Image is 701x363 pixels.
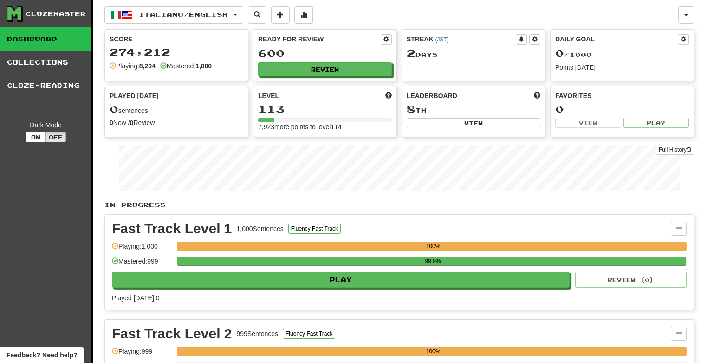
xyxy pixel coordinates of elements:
[112,294,159,302] span: Played [DATE]: 0
[555,91,689,100] div: Favorites
[112,327,232,341] div: Fast Track Level 2
[110,61,156,71] div: Playing:
[112,347,172,362] div: Playing: 999
[258,122,392,132] div: 7,923 more points to level 114
[407,118,540,128] button: View
[130,119,134,126] strong: 0
[294,6,313,24] button: More stats
[160,61,212,71] div: Mastered:
[180,347,687,356] div: 100%
[45,132,66,142] button: Off
[112,257,172,272] div: Mastered: 999
[110,91,159,100] span: Played [DATE]
[623,118,689,128] button: Play
[407,46,415,59] span: 2
[258,34,381,44] div: Ready for Review
[258,91,279,100] span: Level
[110,102,118,115] span: 0
[112,222,232,236] div: Fast Track Level 1
[110,34,243,44] div: Score
[7,120,84,130] div: Dark Mode
[555,63,689,72] div: Points [DATE]
[26,132,46,142] button: On
[110,46,243,58] div: 274,212
[180,242,687,251] div: 100%
[237,224,284,233] div: 1,000 Sentences
[248,6,266,24] button: Search sentences
[385,91,392,100] span: Score more points to level up
[195,62,212,70] strong: 1,000
[139,62,156,70] strong: 8,204
[258,62,392,76] button: Review
[555,34,678,45] div: Daily Goal
[258,103,392,115] div: 113
[575,272,687,288] button: Review (0)
[6,350,77,360] span: Open feedback widget
[110,103,243,115] div: sentences
[555,51,592,59] span: / 1000
[110,119,113,126] strong: 0
[555,46,564,59] span: 0
[258,47,392,59] div: 600
[407,103,540,115] div: th
[656,145,694,155] a: Full History
[104,6,243,24] button: Italiano/English
[283,329,335,339] button: Fluency Fast Track
[407,102,415,115] span: 8
[110,118,243,127] div: New / Review
[112,272,570,288] button: Play
[407,34,516,44] div: Streak
[271,6,290,24] button: Add sentence to collection
[407,47,540,59] div: Day s
[112,242,172,257] div: Playing: 1,000
[555,118,621,128] button: View
[534,91,540,100] span: This week in points, UTC
[26,9,86,19] div: Clozemaster
[435,36,448,43] a: (JST)
[237,329,279,338] div: 999 Sentences
[180,257,686,266] div: 99.9%
[104,200,694,210] p: In Progress
[139,11,228,19] span: Italiano / English
[288,224,341,234] button: Fluency Fast Track
[407,91,457,100] span: Leaderboard
[555,103,689,115] div: 0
